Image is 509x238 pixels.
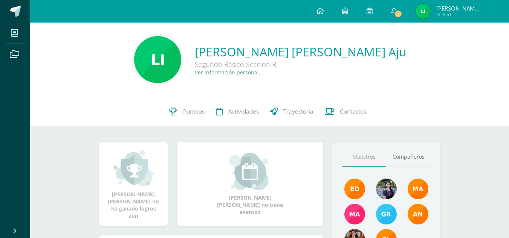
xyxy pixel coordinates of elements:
[408,204,428,224] img: a348d660b2b29c2c864a8732de45c20a.png
[376,204,397,224] img: b7ce7144501556953be3fc0a459761b8.png
[408,179,428,199] img: 560278503d4ca08c21e9c7cd40ba0529.png
[342,147,386,167] a: Maestros
[344,204,365,224] img: 7766054b1332a6085c7723d22614d631.png
[319,97,372,127] a: Contactos
[340,108,366,115] span: Contactos
[210,97,264,127] a: Actividades
[195,44,407,60] a: [PERSON_NAME] [PERSON_NAME] Aju
[195,60,407,69] div: Segundo Básico Sección B
[134,36,181,83] img: 61a9994c400b31a09d90b68596216e29.png
[436,5,481,12] span: [PERSON_NAME] [PERSON_NAME]
[229,153,271,190] img: event_small.png
[283,108,313,115] span: Trayectoria
[416,4,431,19] img: 9d3cfdc1a02cc045ac27f838f5e8e0d0.png
[195,69,263,76] a: Ver información personal...
[436,11,481,18] span: Mi Perfil
[212,153,288,215] div: [PERSON_NAME] [PERSON_NAME] no tiene eventos
[394,10,402,18] span: 3
[386,147,431,167] a: Compañeros
[264,97,319,127] a: Trayectoria
[183,108,205,115] span: Punteos
[344,179,365,199] img: f40e456500941b1b33f0807dd74ea5cf.png
[228,108,259,115] span: Actividades
[376,179,397,199] img: 9b17679b4520195df407efdfd7b84603.png
[107,149,160,219] div: [PERSON_NAME] [PERSON_NAME] no ha ganado logros aún
[113,149,154,187] img: achievement_small.png
[163,97,210,127] a: Punteos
